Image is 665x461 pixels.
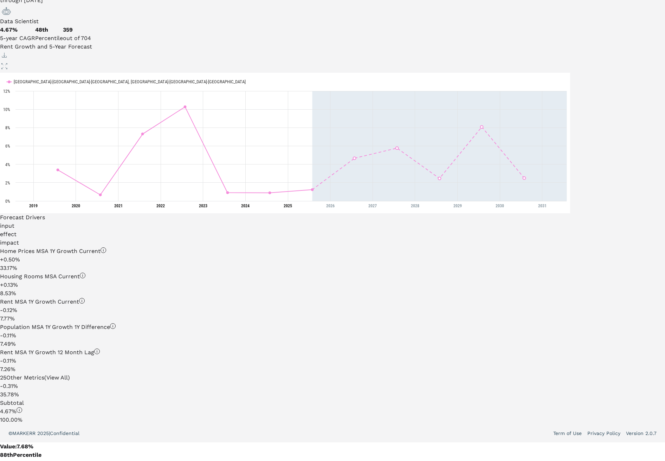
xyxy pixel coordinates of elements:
[37,430,50,436] span: 2025 |
[199,203,207,208] tspan: 2023
[35,34,63,43] p: Percentile
[184,105,187,108] path: Friday, 29 Jul, 17:00, 10.27. Philadelphia-Camden-Wilmington, PA-NJ-DE-MD.
[50,430,79,436] span: Confidential
[353,125,526,180] g: Philadelphia-Camden-Wilmington, PA-NJ-DE-MD, line 2 of 2 with 5 data points.
[156,203,165,208] tspan: 2022
[353,157,356,160] path: Wednesday, 29 Jul, 17:00, 4.67. Philadelphia-Camden-Wilmington, PA-NJ-DE-MD.
[396,147,399,149] path: Thursday, 29 Jul, 17:00, 5.77. Philadelphia-Camden-Wilmington, PA-NJ-DE-MD.
[14,79,246,84] text: [GEOGRAPHIC_DATA]-[GEOGRAPHIC_DATA]-[GEOGRAPHIC_DATA], [GEOGRAPHIC_DATA]-[GEOGRAPHIC_DATA]-[GEOGR...
[523,177,526,180] path: Monday, 29 Jul, 17:00, 2.5. Philadelphia-Camden-Wilmington, PA-NJ-DE-MD.
[141,132,144,135] path: Thursday, 29 Jul, 17:00, 7.31. Philadelphia-Camden-Wilmington, PA-NJ-DE-MD.
[72,203,80,208] tspan: 2020
[226,191,229,194] path: Saturday, 29 Jul, 17:00, 0.91. Philadelphia-Camden-Wilmington, PA-NJ-DE-MD.
[57,169,59,171] path: Monday, 29 Jul, 17:00, 3.39. Philadelphia-Camden-Wilmington, PA-NJ-DE-MD.
[496,203,504,208] tspan: 2030
[29,203,38,208] tspan: 2019
[63,26,73,33] strong: 359
[5,199,10,204] text: 0%
[411,203,419,208] tspan: 2028
[5,144,10,149] text: 6%
[114,203,123,208] tspan: 2021
[99,194,102,196] path: Wednesday, 29 Jul, 17:00, 0.67. Philadelphia-Camden-Wilmington, PA-NJ-DE-MD.
[3,89,10,94] text: 12%
[538,203,547,208] tspan: 2031
[311,188,314,191] path: Tuesday, 29 Jul, 17:00, 1.24. Philadelphia-Camden-Wilmington, PA-NJ-DE-MD.
[626,430,657,437] a: Version 2.0.7
[587,430,620,437] a: Privacy Policy
[269,191,271,194] path: Monday, 29 Jul, 17:00, 0.89. Philadelphia-Camden-Wilmington, PA-NJ-DE-MD.
[553,430,582,437] a: Term of Use
[3,107,10,112] text: 10%
[5,125,10,130] text: 8%
[35,26,48,33] strong: 48th
[12,430,37,436] span: MARKERR
[326,203,335,208] tspan: 2026
[5,181,10,186] text: 2%
[480,125,483,128] path: Sunday, 29 Jul, 17:00, 8.08. Philadelphia-Camden-Wilmington, PA-NJ-DE-MD.
[8,430,12,436] span: ©
[284,203,292,208] tspan: 2025
[368,203,377,208] tspan: 2027
[63,34,91,43] p: out of 704
[241,203,250,208] tspan: 2024
[438,177,441,180] path: Saturday, 29 Jul, 17:00, 2.46. Philadelphia-Camden-Wilmington, PA-NJ-DE-MD.
[453,203,462,208] tspan: 2029
[5,162,10,167] text: 4%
